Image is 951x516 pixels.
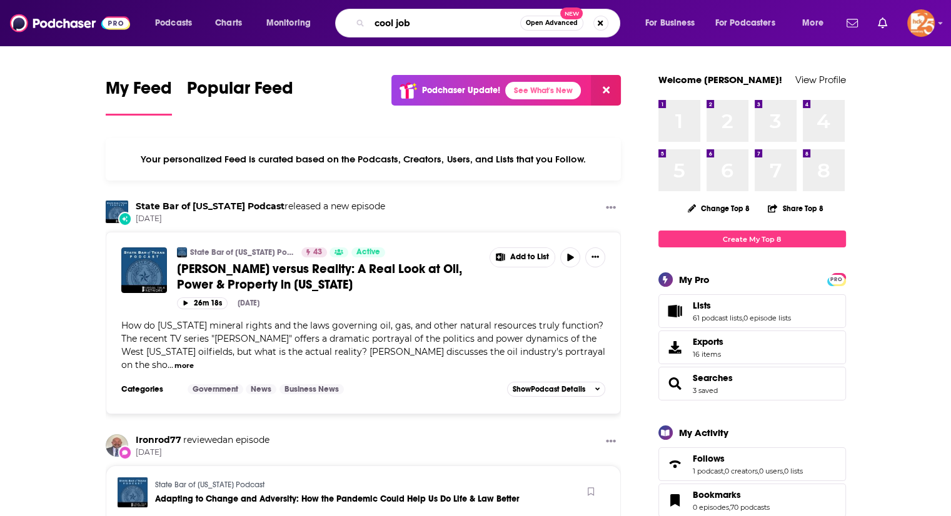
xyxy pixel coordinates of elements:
a: See What's New [505,82,581,99]
span: 16 items [693,350,723,359]
div: New Review [118,445,132,459]
img: Landman versus Reality: A Real Look at Oil, Power & Property in Texas [121,247,167,293]
span: reviewed [183,434,223,445]
a: 0 creators [725,467,758,475]
span: Logged in as kerrifulks [907,9,935,37]
span: , [729,503,730,512]
div: Your personalized Feed is curated based on the Podcasts, Creators, Users, and Lists that you Follow. [106,138,621,181]
button: open menu [637,13,710,33]
a: 43 [301,247,327,257]
span: Popular Feed [187,77,293,106]
a: Lists [693,300,791,311]
span: Add to List [510,252,549,262]
span: More [802,14,823,32]
span: Exports [663,339,688,356]
button: Change Top 8 [680,201,758,216]
a: Charts [207,13,249,33]
img: Podchaser - Follow, Share and Rate Podcasts [10,11,130,35]
button: open menu [707,13,793,33]
a: News [246,384,276,394]
button: ShowPodcast Details [507,382,606,397]
span: [DATE] [136,447,269,458]
span: For Business [645,14,695,32]
a: Active [351,247,385,257]
button: Show profile menu [907,9,935,37]
img: State Bar of Texas Podcast [106,201,128,223]
span: My Feed [106,77,172,106]
a: State Bar of Texas Podcast [155,480,264,490]
button: open menu [146,13,208,33]
span: Lists [693,300,711,311]
span: [PERSON_NAME] versus Reality: A Real Look at Oil, Power & Property in [US_STATE] [177,261,462,292]
span: , [723,467,725,475]
a: Welcome [PERSON_NAME]! [658,74,782,86]
div: New Episode [118,212,132,226]
a: Exports [658,330,846,364]
a: 0 episode lists [743,314,791,322]
a: Bookmarks [663,492,688,509]
span: ... [168,359,173,370]
a: Show notifications dropdown [842,12,863,34]
a: Searches [663,375,688,392]
a: 1 podcast [693,467,723,475]
button: open menu [793,13,839,33]
span: Follows [658,447,846,481]
div: an episode [136,434,269,446]
a: Show notifications dropdown [873,12,892,34]
div: Search podcasts, credits, & more... [347,9,632,37]
a: Ironrod77 [136,434,181,445]
a: PRO [829,274,844,284]
span: New [560,7,583,19]
a: 0 episodes [693,503,729,512]
a: View Profile [795,74,846,86]
a: [PERSON_NAME] versus Reality: A Real Look at Oil, Power & Property in [US_STATE] [177,261,481,292]
a: 3 saved [693,386,718,395]
span: Lists [658,294,846,328]
span: 43 [313,246,322,259]
div: My Pro [679,274,710,285]
span: Bookmarks [693,489,741,500]
a: Business News [279,384,344,394]
a: State Bar of [US_STATE] Podcast [190,247,293,257]
span: Searches [658,367,846,400]
a: Adapting to Change and Adversity: How the Pandemic Could Help Us Do Life & Law Better [155,494,520,504]
span: , [758,467,759,475]
input: Search podcasts, credits, & more... [370,13,520,33]
button: open menu [258,13,327,33]
button: Show More Button [585,247,605,267]
img: Adapting to Change and Adversity: How the Pandemic Could Help Us Do Life & Law Better [118,477,148,507]
span: [DATE] [136,214,385,224]
span: , [783,467,784,475]
a: Lists [663,302,688,320]
p: Podchaser Update! [422,85,500,96]
span: Exports [693,336,723,347]
img: Ironrod77 [106,434,128,457]
span: How do [US_STATE] mineral rights and the laws governing oil, gas, and other natural resources tru... [121,320,605,370]
button: Show More Button [490,248,555,267]
span: Charts [215,14,242,32]
button: Show More Button [601,434,621,450]
button: Show More Button [601,201,621,216]
span: Podcasts [155,14,192,32]
a: 61 podcast lists [693,314,742,322]
button: Share Top 8 [767,196,823,221]
a: Bookmarks [693,489,770,500]
img: User Profile [907,9,935,37]
span: Follows [693,453,725,464]
div: My Activity [679,427,728,439]
span: Show Podcast Details [513,385,585,394]
span: PRO [829,275,844,284]
a: 0 lists [784,467,803,475]
a: 0 users [759,467,783,475]
a: Create My Top 8 [658,231,846,247]
a: Government [188,384,243,394]
a: Popular Feed [187,77,293,116]
button: Open AdvancedNew [520,16,583,31]
span: Open Advanced [526,20,578,26]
